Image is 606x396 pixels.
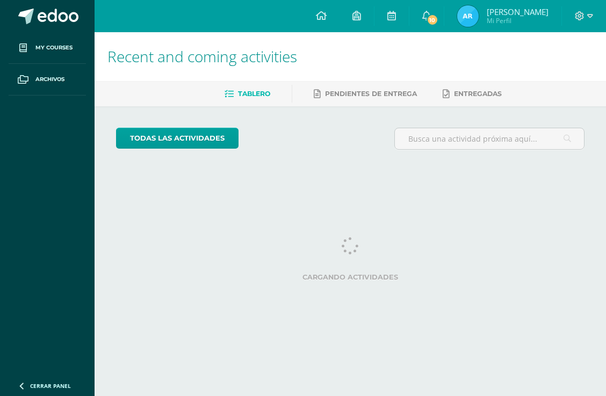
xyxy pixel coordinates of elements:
[225,85,270,102] a: Tablero
[116,273,585,281] label: Cargando actividades
[325,90,417,98] span: Pendientes de entrega
[487,16,549,25] span: Mi Perfil
[238,90,270,98] span: Tablero
[107,46,297,67] span: Recent and coming activities
[457,5,479,27] img: a843a31c2bbe582b5bbc054e23903b3a.png
[30,382,71,390] span: Cerrar panel
[116,128,239,149] a: todas las Actividades
[9,64,86,96] a: Archivos
[443,85,502,102] a: Entregadas
[487,6,549,17] span: [PERSON_NAME]
[395,128,584,149] input: Busca una actividad próxima aquí...
[314,85,417,102] a: Pendientes de entrega
[427,14,438,26] span: 10
[454,90,502,98] span: Entregadas
[35,43,73,52] span: My courses
[9,32,86,64] a: My courses
[35,75,64,84] span: Archivos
